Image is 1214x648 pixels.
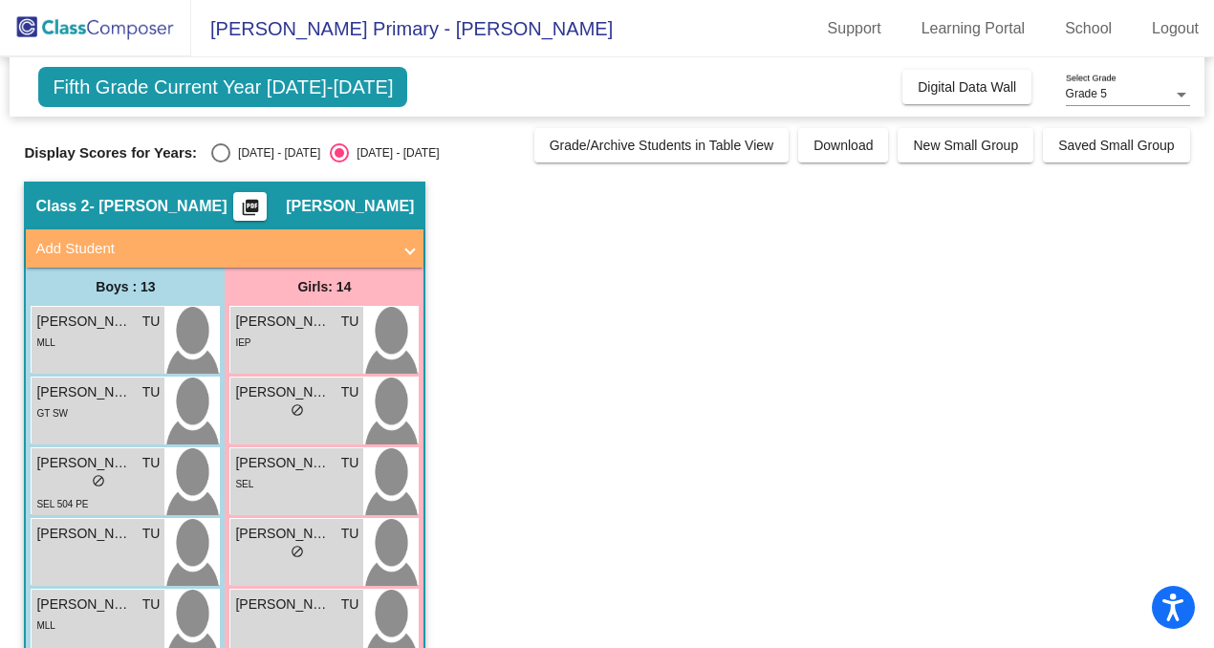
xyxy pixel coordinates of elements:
[341,453,359,473] span: TU
[142,382,161,402] span: TU
[286,197,414,216] span: [PERSON_NAME]
[813,13,897,44] a: Support
[534,128,790,162] button: Grade/Archive Students in Table View
[798,128,888,162] button: Download
[35,238,391,260] mat-panel-title: Add Student
[36,312,132,332] span: [PERSON_NAME]
[36,337,54,348] span: MLL
[36,620,54,631] span: MLL
[36,524,132,544] span: [PERSON_NAME] [PERSON_NAME]
[235,382,331,402] span: [PERSON_NAME] ([PERSON_NAME]) [PERSON_NAME]
[38,67,407,107] span: Fifth Grade Current Year [DATE]-[DATE]
[142,453,161,473] span: TU
[24,144,197,162] span: Display Scores for Years:
[230,144,320,162] div: [DATE] - [DATE]
[36,594,132,615] span: [PERSON_NAME]
[142,594,161,615] span: TU
[913,138,1018,153] span: New Small Group
[142,524,161,544] span: TU
[341,594,359,615] span: TU
[211,143,439,162] mat-radio-group: Select an option
[1066,87,1107,100] span: Grade 5
[235,524,331,544] span: [PERSON_NAME]
[92,474,105,487] span: do_not_disturb_alt
[550,138,774,153] span: Grade/Archive Students in Table View
[291,545,304,558] span: do_not_disturb_alt
[906,13,1041,44] a: Learning Portal
[26,268,225,306] div: Boys : 13
[349,144,439,162] div: [DATE] - [DATE]
[341,382,359,402] span: TU
[341,524,359,544] span: TU
[26,229,423,268] mat-expansion-panel-header: Add Student
[902,70,1031,104] button: Digital Data Wall
[142,312,161,332] span: TU
[1137,13,1214,44] a: Logout
[36,499,88,509] span: SEL 504 PE
[233,192,267,221] button: Print Students Details
[191,13,613,44] span: [PERSON_NAME] Primary - [PERSON_NAME]
[235,453,331,473] span: [PERSON_NAME]
[35,197,89,216] span: Class 2
[225,268,423,306] div: Girls: 14
[813,138,873,153] span: Download
[89,197,227,216] span: - [PERSON_NAME]
[1050,13,1127,44] a: School
[1043,128,1189,162] button: Saved Small Group
[235,337,250,348] span: IEP
[36,382,132,402] span: [PERSON_NAME]
[235,312,331,332] span: [PERSON_NAME]
[235,479,253,489] span: SEL
[918,79,1016,95] span: Digital Data Wall
[898,128,1033,162] button: New Small Group
[36,453,132,473] span: [PERSON_NAME]
[291,403,304,417] span: do_not_disturb_alt
[235,594,331,615] span: [PERSON_NAME]
[36,408,68,419] span: GT SW
[341,312,359,332] span: TU
[239,198,262,225] mat-icon: picture_as_pdf
[1058,138,1174,153] span: Saved Small Group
